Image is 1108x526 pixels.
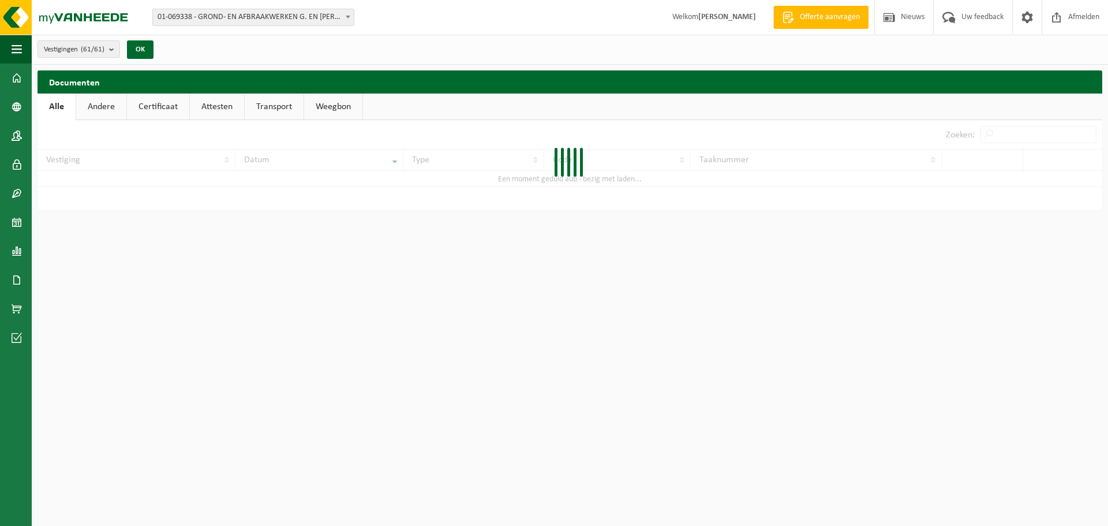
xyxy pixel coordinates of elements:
[76,94,126,120] a: Andere
[127,94,189,120] a: Certificaat
[44,41,104,58] span: Vestigingen
[38,94,76,120] a: Alle
[797,12,863,23] span: Offerte aanvragen
[190,94,244,120] a: Attesten
[38,70,1102,93] h2: Documenten
[153,9,354,25] span: 01-069338 - GROND- EN AFBRAAKWERKEN G. EN A. DE MEUTER - TERNAT
[773,6,869,29] a: Offerte aanvragen
[245,94,304,120] a: Transport
[698,13,756,21] strong: [PERSON_NAME]
[38,40,120,58] button: Vestigingen(61/61)
[127,40,154,59] button: OK
[81,46,104,53] count: (61/61)
[304,94,362,120] a: Weegbon
[152,9,354,26] span: 01-069338 - GROND- EN AFBRAAKWERKEN G. EN A. DE MEUTER - TERNAT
